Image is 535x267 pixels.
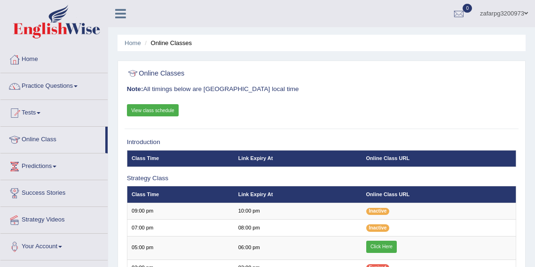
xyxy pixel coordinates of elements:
th: Online Class URL [362,186,516,203]
th: Class Time [127,150,234,167]
h3: All timings below are [GEOGRAPHIC_DATA] local time [127,86,517,93]
td: 08:00 pm [234,220,362,236]
h2: Online Classes [127,68,369,80]
a: Success Stories [0,180,108,204]
th: Link Expiry At [234,186,362,203]
b: Note: [127,85,143,92]
span: Inactive [366,224,390,231]
h3: Strategy Class [127,175,517,182]
a: Your Account [0,234,108,257]
th: Class Time [127,186,234,203]
a: View class schedule [127,104,179,116]
a: Home [125,39,141,46]
a: Strategy Videos [0,207,108,230]
td: 07:00 pm [127,220,234,236]
a: Practice Questions [0,73,108,97]
a: Home [0,46,108,70]
h3: Introduction [127,139,517,146]
a: Predictions [0,153,108,177]
td: 10:00 pm [234,203,362,219]
li: Online Classes [142,38,192,47]
a: Online Class [0,127,105,150]
td: 09:00 pm [127,203,234,219]
th: Online Class URL [362,150,516,167]
span: Inactive [366,208,390,215]
td: 05:00 pm [127,236,234,259]
td: 06:00 pm [234,236,362,259]
span: 0 [463,4,472,13]
a: Click Here [366,241,397,253]
a: Tests [0,100,108,123]
th: Link Expiry At [234,150,362,167]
